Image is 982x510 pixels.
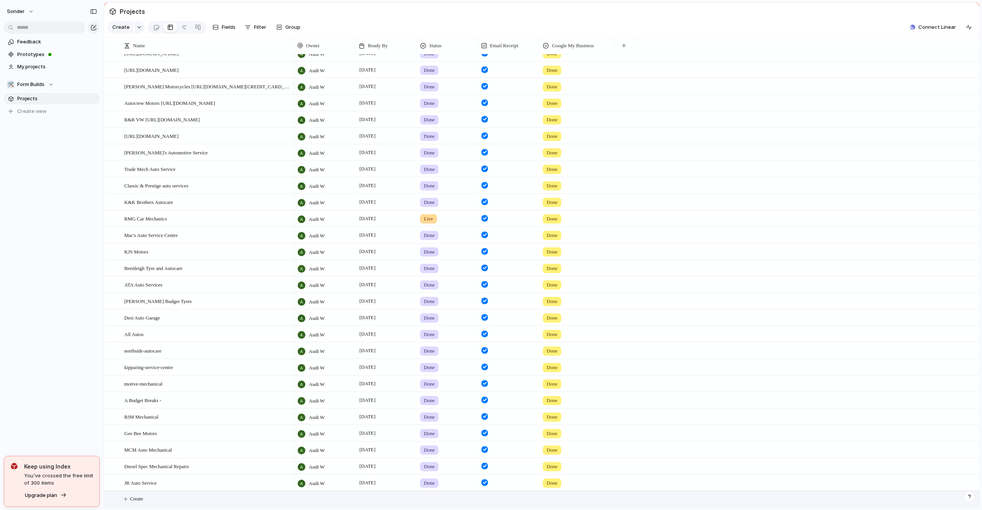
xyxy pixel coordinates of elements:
span: Audi W [309,397,325,405]
span: Audi W [309,463,325,471]
span: Done [547,166,557,173]
span: [DATE] [358,148,377,157]
span: Done [547,83,557,91]
span: Live [424,215,433,223]
span: sonder [7,8,25,15]
span: Done [547,265,557,272]
span: [PERSON_NAME]'s Automotive Service [124,148,208,157]
span: Create view [17,108,47,115]
button: sonder [3,5,38,18]
span: [DATE] [358,263,377,273]
span: [DATE] [358,462,377,471]
span: Done [547,248,557,256]
span: Audi W [309,315,325,322]
a: Prototypes [4,49,100,60]
span: Desi Auto Garage [124,313,160,322]
span: Done [547,132,557,140]
span: [DATE] [358,445,377,454]
span: Done [424,298,435,305]
button: 🛠️Form Builds [4,79,100,90]
span: All Autos [124,330,143,338]
span: Done [424,281,435,289]
span: Gee Bee Motors [124,429,157,437]
span: Done [547,430,557,437]
span: Keep using Index [24,462,93,470]
button: Create [108,21,133,33]
span: northside-autocare [124,346,161,355]
span: Done [424,166,435,173]
span: Audi W [309,199,325,207]
span: Status [429,42,442,50]
span: Audi W [309,215,325,223]
span: kipparing-service-centre [124,363,173,371]
span: Audi W [309,447,325,454]
span: Name [133,42,145,50]
span: Done [424,413,435,421]
span: Done [424,265,435,272]
span: Done [547,116,557,124]
span: [DATE] [358,429,377,438]
span: Audi W [309,248,325,256]
span: Done [424,314,435,322]
span: Done [424,331,435,338]
span: Done [547,199,557,206]
span: Done [547,314,557,322]
span: Done [547,149,557,157]
span: R&R VW [URL][DOMAIN_NAME] [124,115,200,124]
a: My projects [4,61,100,73]
span: [DATE] [358,396,377,405]
span: Audi W [309,265,325,273]
div: 🛠️ [7,81,15,88]
span: Audi W [309,348,325,355]
span: Trade Mech Auto Service [124,164,175,173]
span: K&K Brothers Autocare [124,197,173,206]
span: Done [547,347,557,355]
span: [DATE] [358,247,377,256]
span: Done [547,215,557,223]
span: [DATE] [358,346,377,355]
span: Audi W [309,166,325,174]
span: Done [547,446,557,454]
span: Done [547,66,557,74]
span: Filter [254,23,266,31]
span: Group [285,23,300,31]
span: Email Receipt [490,42,518,50]
span: Beenleigh Tyre and Autocare [124,263,183,272]
span: Done [547,99,557,107]
button: Connect Linear [907,22,959,33]
span: Done [547,397,557,404]
span: [DATE] [358,412,377,421]
span: Done [424,66,435,74]
span: Feedback [17,38,97,46]
span: [DATE] [358,115,377,124]
span: [DATE] [358,230,377,240]
span: ATA Auto Services [124,280,162,289]
span: Done [424,83,435,91]
span: Done [547,380,557,388]
span: Audi W [309,364,325,372]
span: Done [547,281,557,289]
span: Google My Business [552,42,594,50]
span: Audi W [309,480,325,487]
span: Audi W [309,116,325,124]
span: [PERSON_NAME] Budget Tyres [124,296,192,305]
span: [DATE] [358,82,377,91]
span: [PERSON_NAME] Motorcycles [URL][DOMAIN_NAME][CREDIT_CARD_NUMBER] [124,82,291,91]
span: [DATE] [358,330,377,339]
span: Form Builds [17,81,44,88]
span: Done [547,182,557,190]
span: Audi W [309,182,325,190]
span: Done [547,298,557,305]
span: RMG Car Mechanics [124,214,167,223]
span: Done [424,116,435,124]
span: Done [424,380,435,388]
span: [DATE] [358,131,377,141]
span: Done [547,413,557,421]
span: Done [424,248,435,256]
span: Audi W [309,331,325,339]
span: motive-mechanical [124,379,163,388]
span: [DATE] [358,280,377,289]
span: Done [547,479,557,487]
span: My projects [17,63,97,71]
span: Owner [306,42,320,50]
